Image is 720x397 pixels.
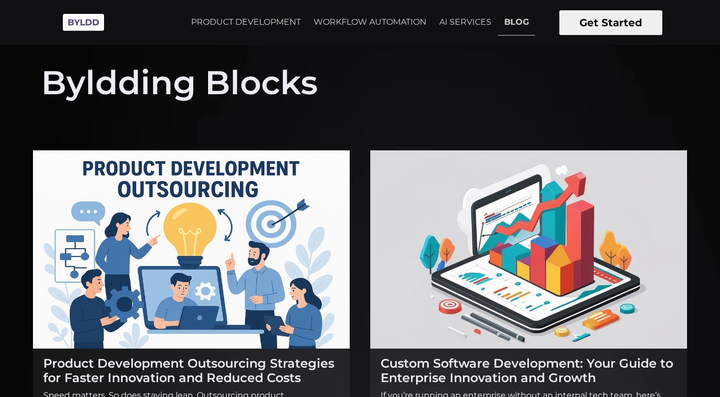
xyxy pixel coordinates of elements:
[370,150,687,349] img: Custom Software Development: Your Guide to Enterprise Innovation and Growth
[559,10,662,35] button: Get Started
[58,8,109,37] img: Byldd - Product Development Company
[307,9,433,35] a: WORKFLOW AUTOMATION
[381,356,677,385] h2: Custom Software Development: Your Guide to Enterprise Innovation and Growth
[185,9,307,35] a: PRODUCT DEVELOPMENT
[498,9,535,36] a: BLOG
[43,356,339,385] h2: Product Development Outsourcing Strategies for Faster Innovation and Reduced Costs
[41,41,318,104] h1: Byldding Blocks
[33,150,350,349] img: Product Development Outsourcing Strategies for Faster Innovation and Reduced Costs
[433,9,498,35] a: AI SERVICES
